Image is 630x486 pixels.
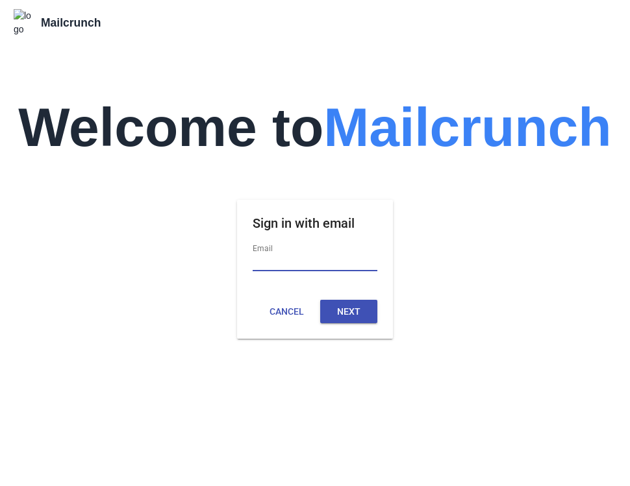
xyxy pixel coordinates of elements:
[320,300,377,323] button: Next
[41,15,101,31] span: Mailcrunch
[253,215,377,241] h1: Sign in with email
[258,300,315,323] button: Cancel
[18,36,611,154] h1: Welcome to
[14,9,32,36] img: logo
[323,97,611,158] span: Mailcrunch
